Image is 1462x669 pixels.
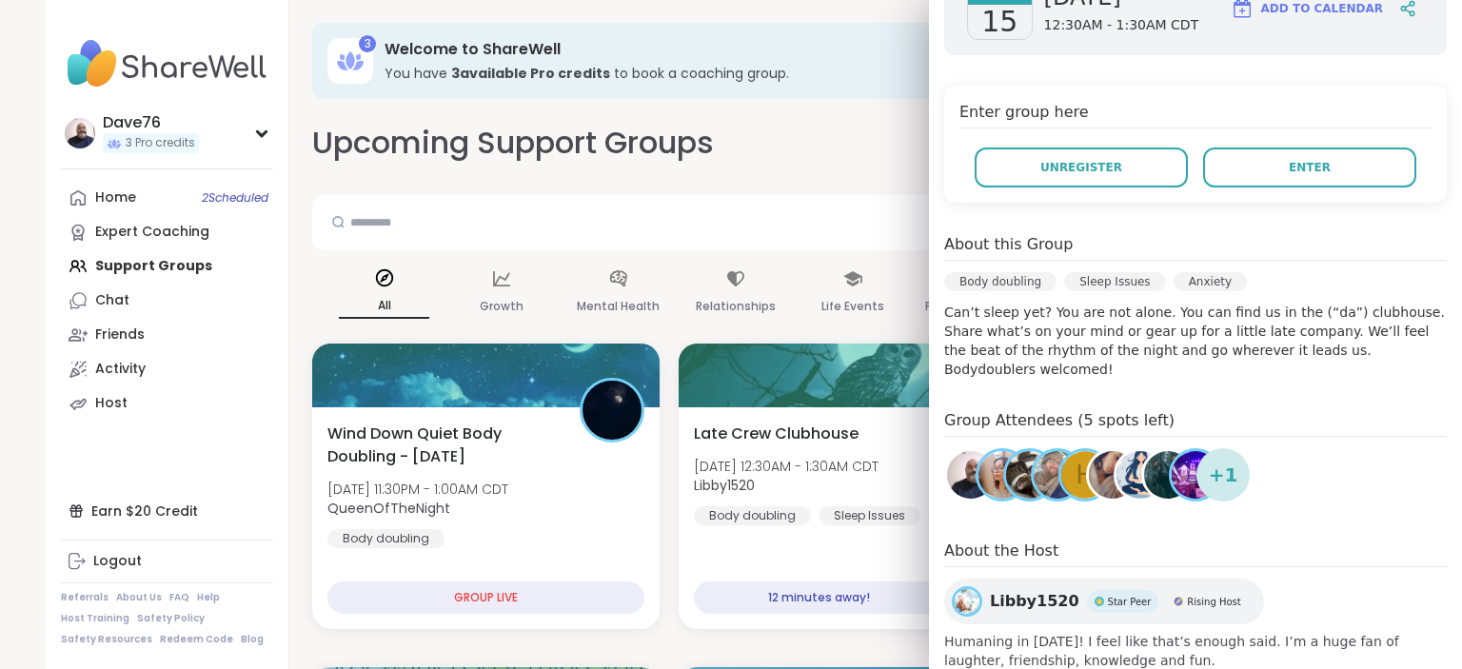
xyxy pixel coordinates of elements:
span: [DATE] 12:30AM - 1:30AM CDT [694,457,879,476]
h4: About this Group [944,233,1073,256]
img: irisanne [978,451,1026,499]
b: QueenOfTheNight [327,499,450,518]
span: 15 [981,5,1017,39]
a: Activity [61,352,273,386]
div: Activity [95,360,146,379]
a: Redeem Code [160,633,233,646]
img: QueenOfTheNight [583,381,642,440]
a: Home2Scheduled [61,181,273,215]
span: Star Peer [1108,595,1152,609]
div: Body doubling [694,506,811,525]
img: demila21 [1089,451,1136,499]
span: Wind Down Quiet Body Doubling - [DATE] [327,423,559,468]
a: Friends [61,318,273,352]
span: Enter [1289,159,1331,176]
span: Unregister [1040,159,1122,176]
b: Libby1520 [694,476,755,495]
div: Expert Coaching [95,223,209,242]
img: Rob78_NJ [1144,451,1192,499]
h4: About the Host [944,540,1447,567]
div: Anxiety [1174,272,1247,291]
span: 2 Scheduled [202,190,268,206]
span: Libby1520 [990,590,1079,613]
p: Growth [480,295,524,318]
span: 3 Pro credits [126,135,195,151]
span: 12:30AM - 1:30AM CDT [1044,16,1199,35]
a: irisanne [976,448,1029,502]
div: Logout [93,552,142,571]
a: BRandom502 [1031,448,1084,502]
a: h [1058,448,1112,502]
a: Aydencossette [1003,448,1057,502]
a: Jayde444 [1114,448,1167,502]
div: GROUP LIVE [327,581,644,614]
h4: Group Attendees (5 spots left) [944,409,1447,437]
div: Host [95,394,128,413]
a: Chat [61,284,273,318]
a: Brandon84 [1169,448,1222,502]
a: Dave76 [944,448,998,502]
p: Physical Health [925,295,1015,318]
h3: You have to book a coaching group. [385,64,1367,83]
span: [DATE] 11:30PM - 1:00AM CDT [327,480,508,499]
h2: Upcoming Support Groups [312,122,714,165]
a: Logout [61,544,273,579]
div: Friends [95,325,145,344]
a: Host Training [61,612,129,625]
a: Blog [241,633,264,646]
div: Body doubling [944,272,1057,291]
p: Relationships [696,295,776,318]
p: Can’t sleep yet? You are not alone. You can find us in the (“da”) clubhouse. Share what’s on your... [944,303,1447,379]
img: ShareWell Nav Logo [61,30,273,97]
a: Host [61,386,273,421]
a: Safety Policy [137,612,205,625]
h4: Enter group here [959,101,1432,128]
div: Dave76 [103,112,199,133]
a: Help [197,591,220,604]
a: Expert Coaching [61,215,273,249]
a: Rob78_NJ [1141,448,1195,502]
h3: Welcome to ShareWell [385,39,1367,60]
img: Dave76 [65,118,95,148]
button: Unregister [975,148,1188,187]
span: Rising Host [1187,595,1240,609]
img: Star Peer [1095,597,1104,606]
div: Chat [95,291,129,310]
div: Sleep Issues [819,506,920,525]
span: + 1 [1209,461,1238,489]
div: Body doubling [327,529,445,548]
img: Jayde444 [1116,451,1164,499]
p: Mental Health [577,295,660,318]
img: Aydencossette [1006,451,1054,499]
div: 12 minutes away! [694,581,944,614]
div: Earn $20 Credit [61,494,273,528]
a: Safety Resources [61,633,152,646]
div: 3 [359,35,376,52]
img: BRandom502 [1034,451,1081,499]
a: FAQ [169,591,189,604]
a: Libby1520Libby1520Star PeerStar PeerRising HostRising Host [944,579,1264,624]
div: Home [95,188,136,207]
img: Dave76 [947,451,995,499]
img: Rising Host [1174,597,1183,606]
button: Enter [1203,148,1416,187]
p: All [339,294,429,319]
div: Sleep Issues [1064,272,1165,291]
p: Life Events [821,295,884,318]
span: h [1076,457,1095,494]
a: Referrals [61,591,109,604]
img: Libby1520 [955,589,979,614]
img: Brandon84 [1172,451,1219,499]
a: demila21 [1086,448,1139,502]
b: 3 available Pro credit s [451,64,610,83]
span: Late Crew Clubhouse [694,423,859,445]
a: About Us [116,591,162,604]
